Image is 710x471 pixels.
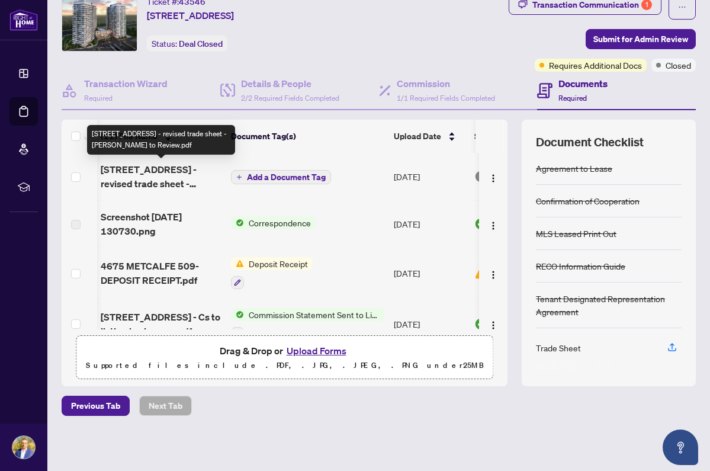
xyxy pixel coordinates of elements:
[536,259,625,273] div: RECO Information Guide
[397,94,495,102] span: 1/1 Required Fields Completed
[76,336,493,380] span: Drag & Drop orUpload FormsSupported files include .PDF, .JPG, .JPEG, .PNG under25MB
[231,308,244,321] img: Status Icon
[101,210,221,238] span: Screenshot [DATE] 130730.png
[474,130,499,143] span: Status
[536,162,612,175] div: Agreement to Lease
[12,436,35,459] img: Profile Icon
[489,270,498,280] img: Logo
[179,39,223,49] span: Deal Closed
[484,315,503,334] button: Logo
[101,310,221,338] span: [STREET_ADDRESS] - Cs to listing brokerage.pdf
[536,134,644,150] span: Document Checklist
[231,308,384,340] button: Status IconCommission Statement Sent to Listing Brokerage
[101,259,221,287] span: 4675 METCALFE 509-DEPOSIT RECEIPT.pdf
[484,167,503,186] button: Logo
[666,59,691,72] span: Closed
[389,120,470,153] th: Upload Date
[389,200,470,248] td: [DATE]
[489,174,498,183] img: Logo
[558,76,608,91] h4: Documents
[536,292,682,318] div: Tenant Designated Representation Agreement
[231,216,244,229] img: Status Icon
[474,267,487,280] img: Document Status
[83,358,486,373] p: Supported files include .PDF, .JPG, .JPEG, .PNG under 25 MB
[220,343,350,358] span: Drag & Drop or
[484,264,503,283] button: Logo
[101,162,221,191] span: [STREET_ADDRESS] - revised trade sheet - [PERSON_NAME] to Review.pdf
[474,318,487,331] img: Document Status
[244,308,384,321] span: Commission Statement Sent to Listing Brokerage
[484,214,503,233] button: Logo
[536,194,640,207] div: Confirmation of Cooperation
[139,396,192,416] button: Next Tab
[231,257,313,289] button: Status IconDeposit Receipt
[231,169,331,185] button: Add a Document Tag
[586,29,696,49] button: Submit for Admin Review
[244,216,316,229] span: Correspondence
[147,8,234,23] span: [STREET_ADDRESS]
[389,299,470,350] td: [DATE]
[231,170,331,184] button: Add a Document Tag
[231,257,244,270] img: Status Icon
[84,94,113,102] span: Required
[244,257,313,270] span: Deposit Receipt
[536,227,616,240] div: MLS Leased Print Out
[394,130,441,143] span: Upload Date
[241,76,339,91] h4: Details & People
[226,120,389,153] th: Document Tag(s)
[489,221,498,230] img: Logo
[96,120,226,153] th: (11) File Name
[489,321,498,330] img: Logo
[9,9,38,31] img: logo
[389,153,470,200] td: [DATE]
[536,341,581,354] div: Trade Sheet
[549,59,642,72] span: Requires Additional Docs
[397,76,495,91] h4: Commission
[247,173,326,181] span: Add a Document Tag
[389,248,470,299] td: [DATE]
[593,30,688,49] span: Submit for Admin Review
[71,396,120,415] span: Previous Tab
[663,430,698,465] button: Open asap
[558,94,587,102] span: Required
[62,396,130,416] button: Previous Tab
[236,174,242,180] span: plus
[87,125,235,155] div: [STREET_ADDRESS] - revised trade sheet - [PERSON_NAME] to Review.pdf
[147,36,227,52] div: Status:
[470,120,570,153] th: Status
[283,343,350,358] button: Upload Forms
[474,217,487,230] img: Document Status
[474,170,487,183] img: Document Status
[231,216,316,229] button: Status IconCorrespondence
[241,94,339,102] span: 2/2 Required Fields Completed
[678,3,686,11] span: ellipsis
[84,76,168,91] h4: Transaction Wizard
